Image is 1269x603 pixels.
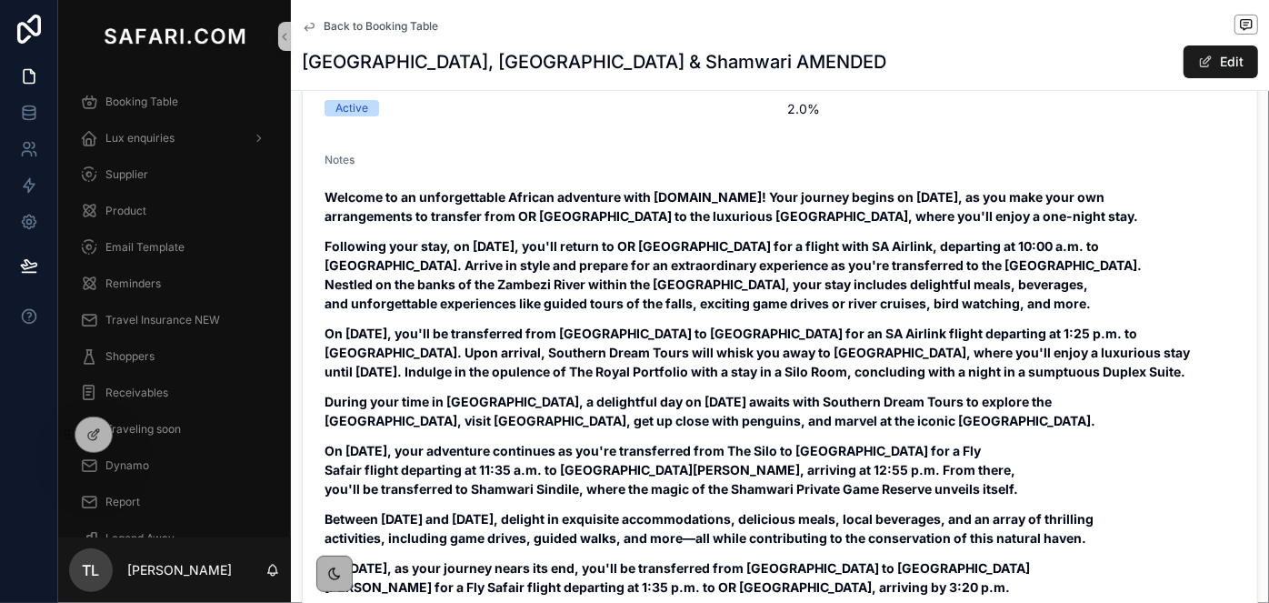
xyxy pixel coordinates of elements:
span: 2.0% [787,100,1004,118]
strong: On [DATE], you'll be transferred from [GEOGRAPHIC_DATA] to [GEOGRAPHIC_DATA] for an SA Airlink fl... [325,326,1193,379]
span: Supplier [105,167,148,182]
a: Reminders [69,267,280,300]
div: Active [335,100,368,116]
strong: Between [DATE] and [DATE], delight in exquisite accommodations, delicious meals, local beverages,... [325,511,1096,546]
span: Report [105,495,140,509]
a: Receivables [69,377,280,409]
a: Supplier [69,158,280,191]
a: Dynamo [69,449,280,482]
strong: During your time in [GEOGRAPHIC_DATA], a delightful day on [DATE] awaits with Southern Dream Tour... [325,394,1095,428]
button: Edit [1184,45,1258,78]
span: Receivables [105,386,168,400]
img: App logo [100,22,249,51]
span: Traveling soon [105,422,181,437]
a: Email Template [69,231,280,264]
span: Shoppers [105,349,155,364]
span: Reminders [105,276,161,291]
span: Notes [325,153,355,166]
span: TL [83,559,100,581]
span: Travel Insurance NEW [105,313,220,327]
a: Legend Away [69,522,280,555]
h1: [GEOGRAPHIC_DATA], [GEOGRAPHIC_DATA] & Shamwari AMENDED [302,49,886,75]
a: Booking Table [69,85,280,118]
a: Traveling soon [69,413,280,446]
strong: Following your stay, on [DATE], you'll return to OR [GEOGRAPHIC_DATA] for a flight with SA Airlin... [325,238,1144,311]
span: Lux enquiries [105,131,175,146]
strong: Welcome to an unforgettable African adventure with [DOMAIN_NAME]! Your journey begins on [DATE], ... [325,189,1138,224]
div: scrollable content [58,73,291,538]
a: Travel Insurance NEW [69,304,280,337]
a: Lux enquiries [69,122,280,155]
a: Report [69,486,280,518]
strong: On [DATE], your adventure continues as you're transferred from The Silo to [GEOGRAPHIC_DATA] for ... [325,443,1018,497]
a: Product [69,195,280,227]
p: [PERSON_NAME] [127,561,232,579]
span: Product [105,204,146,218]
span: Legend Away [105,531,175,546]
span: Booking Table [105,95,178,109]
a: Back to Booking Table [302,19,438,34]
span: Email Template [105,240,185,255]
strong: On [DATE], as your journey nears its end, you'll be transferred from [GEOGRAPHIC_DATA] to [GEOGRA... [325,560,1030,595]
span: Back to Booking Table [324,19,438,34]
span: Dynamo [105,458,149,473]
a: Shoppers [69,340,280,373]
